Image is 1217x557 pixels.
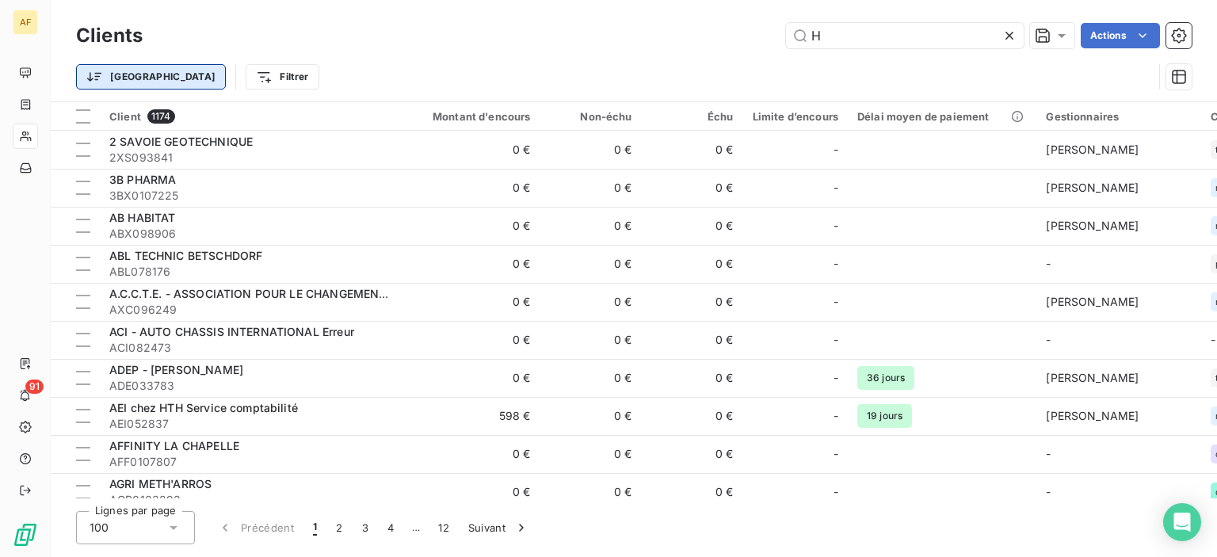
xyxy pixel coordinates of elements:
td: 0 € [540,245,642,283]
td: 0 € [642,207,743,245]
td: 0 € [540,397,642,435]
span: 1174 [147,109,175,124]
span: AEI chez HTH Service comptabilité [109,401,298,414]
span: 1 [313,520,317,536]
button: Actions [1081,23,1160,48]
button: Filtrer [246,64,319,90]
h3: Clients [76,21,143,50]
span: ACI082473 [109,340,395,356]
td: 0 € [404,283,540,321]
td: 0 € [642,283,743,321]
td: 0 € [540,207,642,245]
button: 3 [353,511,378,544]
span: - [834,218,838,234]
img: Logo LeanPay [13,522,38,547]
span: ADE033783 [109,378,395,394]
span: Client [109,110,141,123]
td: 0 € [404,435,540,473]
button: Précédent [208,511,303,544]
td: 0 € [540,321,642,359]
span: [PERSON_NAME] [1046,143,1139,156]
td: 0 € [404,169,540,207]
td: 0 € [404,245,540,283]
td: 0 € [540,131,642,169]
td: 0 € [642,359,743,397]
span: ADEP - [PERSON_NAME] [109,363,243,376]
span: 36 jours [857,366,914,390]
td: 0 € [404,207,540,245]
button: 1 [303,511,326,544]
span: - [1046,485,1051,498]
span: 19 jours [857,404,912,428]
span: - [834,180,838,196]
input: Rechercher [786,23,1024,48]
div: AF [13,10,38,35]
div: Limite d’encours [753,110,838,123]
div: Open Intercom Messenger [1163,503,1201,541]
div: Délai moyen de paiement [857,110,1027,123]
button: 4 [378,511,403,544]
button: 12 [429,511,459,544]
span: 2XS093841 [109,150,395,166]
span: - [834,294,838,310]
td: 0 € [404,321,540,359]
span: - [834,256,838,272]
span: AB HABITAT [109,211,176,224]
button: 2 [326,511,352,544]
div: Gestionnaires [1046,110,1192,123]
td: 0 € [540,359,642,397]
span: A.C.C.T.E. - ASSOCIATION POUR LE CHANGEMENT CLIMATIQUE ET LA TRANSITION ENERGETIQUE [109,287,647,300]
span: [PERSON_NAME] [1046,371,1139,384]
td: 0 € [540,435,642,473]
span: - [834,370,838,386]
td: 0 € [642,321,743,359]
td: 0 € [540,473,642,511]
td: 0 € [642,435,743,473]
span: - [834,408,838,424]
span: AXC096249 [109,302,395,318]
span: - [834,142,838,158]
span: ABL TECHNIC BETSCHDORF [109,249,262,262]
span: ABX098906 [109,226,395,242]
span: [PERSON_NAME] [1046,409,1139,422]
span: ACI - AUTO CHASSIS INTERNATIONAL Erreur [109,325,354,338]
span: - [1211,333,1215,346]
span: - [834,446,838,462]
span: [PERSON_NAME] [1046,181,1139,194]
span: AFF0107807 [109,454,395,470]
td: 0 € [642,473,743,511]
td: 0 € [540,283,642,321]
td: 0 € [642,169,743,207]
span: [PERSON_NAME] [1046,219,1139,232]
td: 0 € [642,397,743,435]
div: Échu [651,110,734,123]
span: - [834,484,838,500]
span: … [403,515,429,540]
span: - [1046,447,1051,460]
td: 0 € [642,245,743,283]
span: AGRI METH'ARROS [109,477,212,490]
td: 0 € [642,131,743,169]
span: AEI052837 [109,416,395,432]
div: Non-échu [550,110,632,123]
span: 91 [25,380,44,394]
span: 3B PHARMA [109,173,176,186]
td: 598 € [404,397,540,435]
td: 0 € [404,473,540,511]
div: Montant d'encours [414,110,531,123]
span: 3BX0107225 [109,188,395,204]
td: 0 € [540,169,642,207]
span: AFFINITY LA CHAPELLE [109,439,239,452]
span: [PERSON_NAME] [1046,295,1139,308]
td: 0 € [404,359,540,397]
button: [GEOGRAPHIC_DATA] [76,64,226,90]
span: - [1046,257,1051,270]
span: 2 SAVOIE GEOTECHNIQUE [109,135,253,148]
span: - [834,332,838,348]
span: ABL078176 [109,264,395,280]
span: - [1046,333,1051,346]
span: AGR0103293 [109,492,395,508]
td: 0 € [404,131,540,169]
span: 100 [90,520,109,536]
button: Suivant [459,511,539,544]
